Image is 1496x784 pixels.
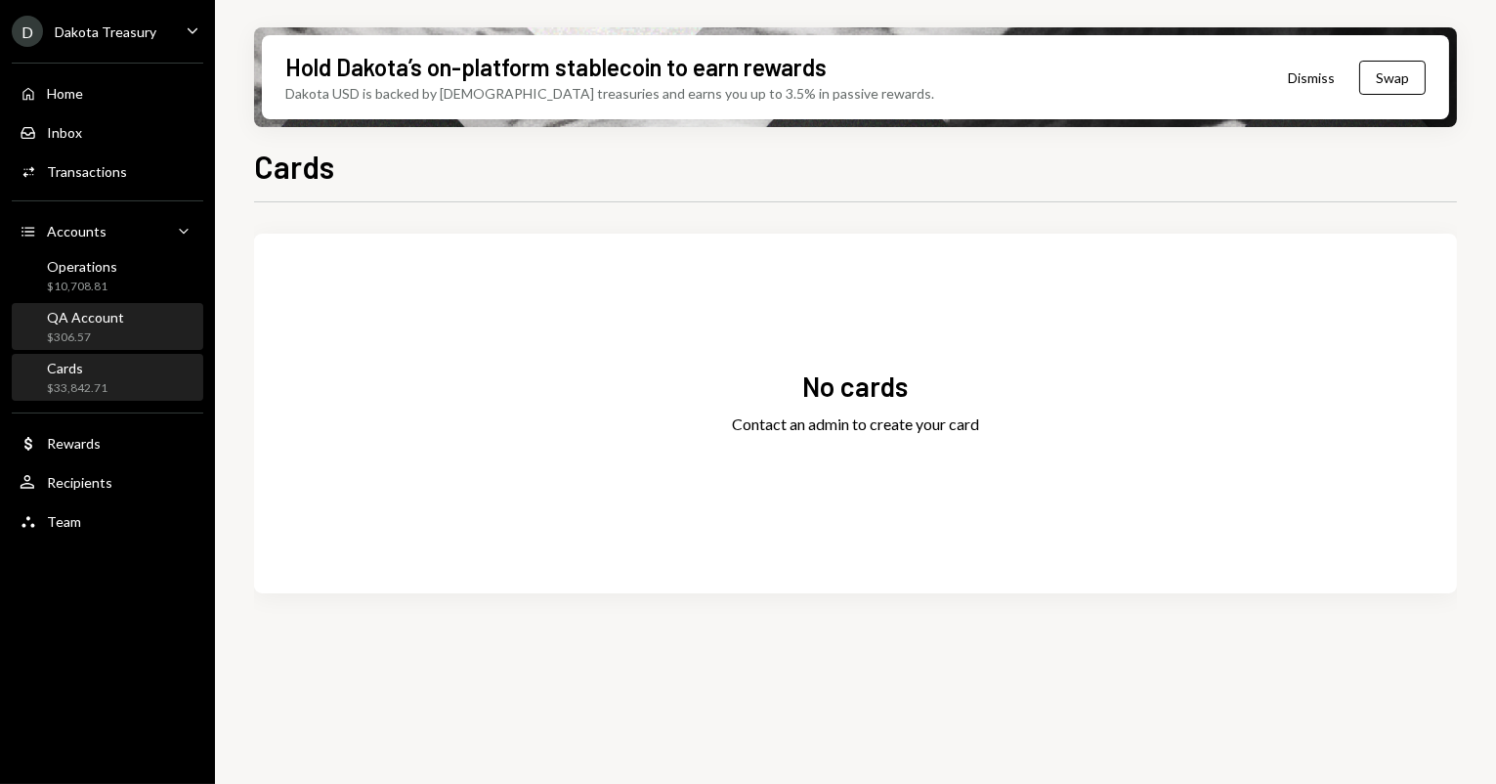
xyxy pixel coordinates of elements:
[12,425,203,460] a: Rewards
[47,360,107,376] div: Cards
[12,503,203,539] a: Team
[47,474,112,491] div: Recipients
[12,114,203,150] a: Inbox
[47,309,124,326] div: QA Account
[732,413,979,436] div: Contact an admin to create your card
[47,435,101,452] div: Rewards
[47,258,117,275] div: Operations
[47,380,107,397] div: $33,842.71
[1263,55,1359,101] button: Dismiss
[47,223,107,240] div: Accounts
[12,252,203,299] a: Operations$10,708.81
[803,368,909,406] div: No cards
[12,75,203,110] a: Home
[12,303,203,350] a: QA Account$306.57
[47,124,82,141] div: Inbox
[12,464,203,500] a: Recipients
[12,213,203,248] a: Accounts
[254,147,334,186] h1: Cards
[47,163,127,180] div: Transactions
[47,279,117,295] div: $10,708.81
[12,153,203,189] a: Transactions
[1359,61,1426,95] button: Swap
[47,85,83,102] div: Home
[285,51,827,83] div: Hold Dakota’s on-platform stablecoin to earn rewards
[47,513,81,530] div: Team
[12,354,203,401] a: Cards$33,842.71
[12,16,43,47] div: D
[285,83,934,104] div: Dakota USD is backed by [DEMOGRAPHIC_DATA] treasuries and earns you up to 3.5% in passive rewards.
[55,23,156,40] div: Dakota Treasury
[47,329,124,346] div: $306.57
